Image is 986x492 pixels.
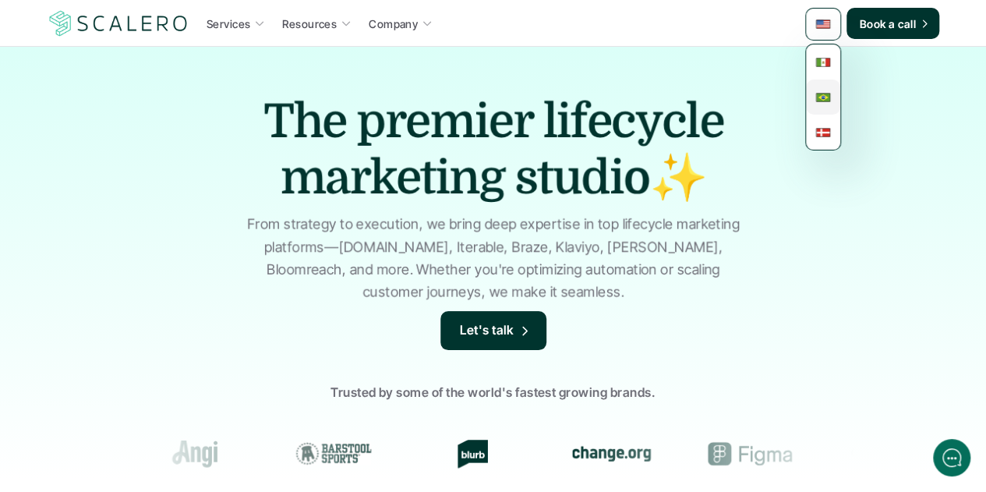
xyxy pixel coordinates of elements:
[24,207,288,238] button: New conversation
[101,216,187,228] span: New conversation
[23,76,288,101] h1: Hi! Welcome to [GEOGRAPHIC_DATA].
[815,90,831,105] img: 🇧🇷
[815,125,831,140] img: 🇩🇰
[47,9,190,38] img: Scalero company logotype
[207,16,250,32] p: Services
[806,44,840,80] a: 🇲🇽
[460,320,514,341] p: Let's talk
[282,16,337,32] p: Resources
[440,311,546,350] a: Let's talk
[47,9,190,37] a: Scalero company logotype
[859,16,916,32] p: Book a call
[806,80,840,115] a: 🇧🇷
[240,214,747,303] p: From strategy to execution, we bring deep expertise in top lifecycle marketing platforms—[DOMAIN_...
[815,16,831,32] img: 🇺🇸
[846,8,939,39] a: Book a call
[806,115,840,150] a: 🇩🇰
[23,104,288,179] h2: Let us know if we can help with lifecycle marketing.
[369,16,418,32] p: Company
[130,391,197,402] span: We run on Gist
[221,94,766,206] h1: The premier lifecycle marketing studio✨
[933,439,970,476] iframe: gist-messenger-bubble-iframe
[815,55,831,70] img: 🇲🇽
